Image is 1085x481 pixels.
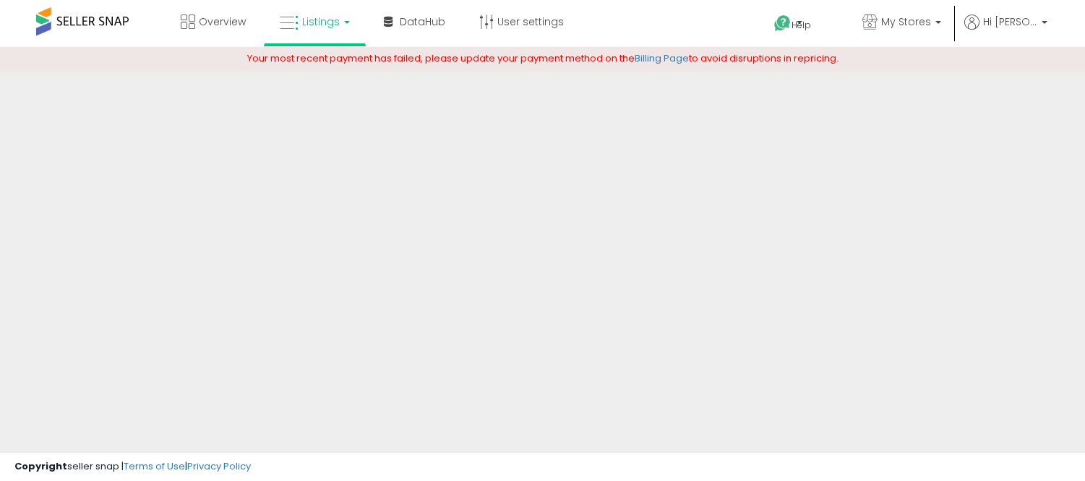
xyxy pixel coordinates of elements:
i: Get Help [773,14,792,33]
a: Help [763,4,839,47]
span: Hi [PERSON_NAME] [983,14,1037,29]
div: seller snap | | [14,460,251,474]
a: Privacy Policy [187,459,251,473]
span: Help [792,19,811,31]
a: Billing Page [635,51,689,65]
span: Overview [199,14,246,29]
a: Terms of Use [124,459,185,473]
span: Your most recent payment has failed, please update your payment method on the to avoid disruption... [247,51,839,65]
span: Listings [302,14,340,29]
a: Hi [PERSON_NAME] [964,14,1047,47]
strong: Copyright [14,459,67,473]
span: DataHub [400,14,445,29]
span: My Stores [881,14,931,29]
